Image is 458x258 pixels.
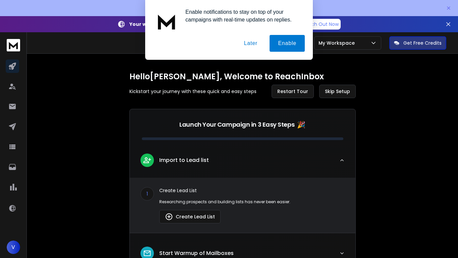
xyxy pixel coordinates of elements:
button: Later [235,35,266,52]
div: leadImport to Lead list [130,178,355,233]
button: Create Lead List [159,210,221,223]
img: lead [143,156,152,164]
button: V [7,241,20,254]
p: Import to Lead list [159,156,209,164]
h1: Hello [PERSON_NAME] , Welcome to ReachInbox [129,71,356,82]
p: Researching prospects and building lists has never been easier. [159,199,345,205]
button: Skip Setup [319,85,356,98]
img: lead [165,213,173,221]
div: 1 [140,187,154,201]
button: leadImport to Lead list [130,148,355,178]
span: Skip Setup [325,88,350,95]
img: notification icon [153,8,180,35]
p: Kickstart your journey with these quick and easy steps [129,88,256,95]
img: lead [143,249,152,258]
span: 🎉 [297,120,305,129]
button: Restart Tour [272,85,314,98]
div: Enable notifications to stay on top of your campaigns with real-time updates on replies. [180,8,305,24]
p: Create Lead List [159,187,345,194]
button: Enable [270,35,305,52]
p: Start Warmup of Mailboxes [159,249,234,257]
p: Launch Your Campaign in 3 Easy Steps [179,120,294,129]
